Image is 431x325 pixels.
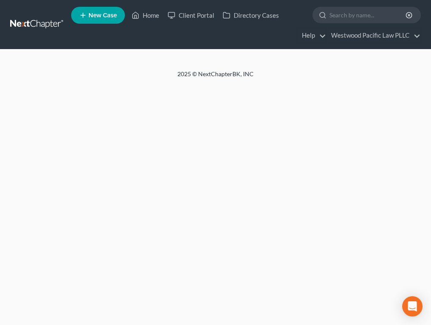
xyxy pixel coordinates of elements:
[402,296,423,317] div: Open Intercom Messenger
[127,8,163,23] a: Home
[218,8,283,23] a: Directory Cases
[88,12,117,19] span: New Case
[163,8,218,23] a: Client Portal
[298,28,326,43] a: Help
[329,7,407,23] input: Search by name...
[12,70,419,85] div: 2025 © NextChapterBK, INC
[327,28,420,43] a: Westwood Pacific Law PLLC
